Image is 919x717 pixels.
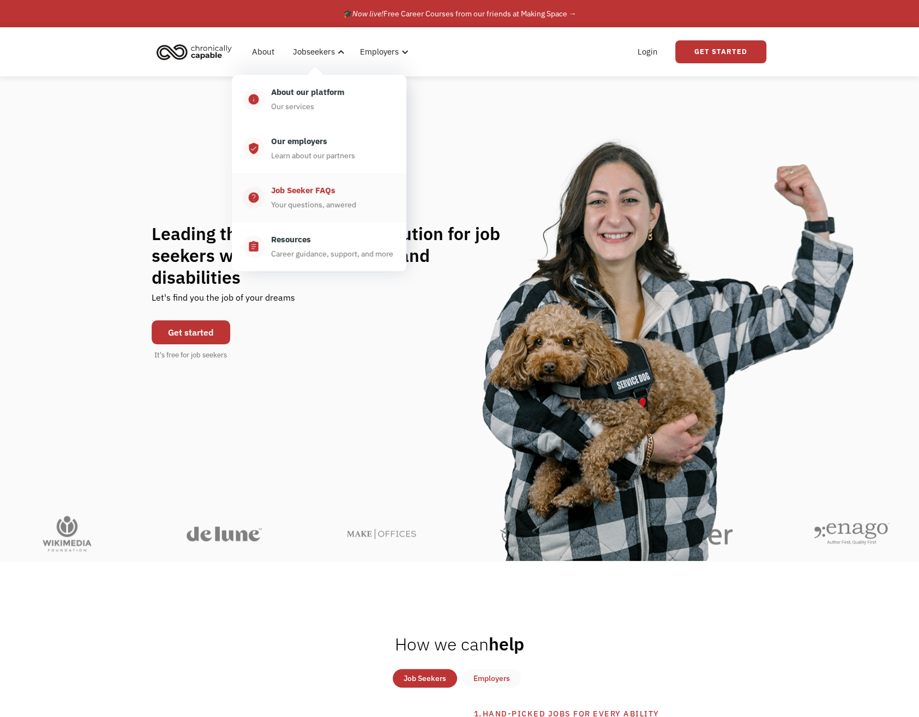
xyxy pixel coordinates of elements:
[152,320,230,344] a: Get started
[271,233,311,246] div: Resources
[271,149,355,162] div: Learn about our partners
[232,69,406,271] nav: Jobseekers
[473,672,510,685] div: Employers
[245,34,281,69] a: About
[395,632,489,655] span: How we can
[248,142,260,155] div: verified_user
[248,240,260,253] div: assignment
[248,93,260,106] div: info
[631,34,664,69] a: Login
[395,633,524,655] h2: help
[404,672,446,685] div: Job Seekers
[232,173,406,222] a: help_centerJob Seeker FAQsYour questions, anwered
[153,40,240,64] a: home
[232,124,406,173] a: verified_userOur employersLearn about our partners
[675,40,766,63] a: Get Started
[352,9,383,19] em: Now live!
[248,191,260,204] div: help_center
[152,223,521,288] h1: Leading the flexible work revolution for job seekers with chronic illnesses and disabilities
[271,247,393,260] div: Career guidance, support, and more
[271,100,314,113] div: Our services
[271,198,356,211] div: Your questions, anwered
[343,7,576,20] div: 🎓 Free Career Courses from our friends at Making Space →
[152,288,295,315] div: Let's find you the job of your dreams
[293,45,335,58] div: Jobseekers
[271,184,335,197] div: Job Seeker FAQs
[153,40,235,64] img: Chronically Capable logo
[154,350,227,361] div: It's free for job seekers
[360,45,399,58] div: Employers
[286,34,348,69] div: Jobseekers
[232,222,406,271] a: assignmentResourcesCareer guidance, support, and more
[271,86,344,99] div: About our platform
[271,135,327,148] div: Our employers
[232,75,406,124] a: infoAbout our platformOur services
[353,34,412,69] div: Employers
